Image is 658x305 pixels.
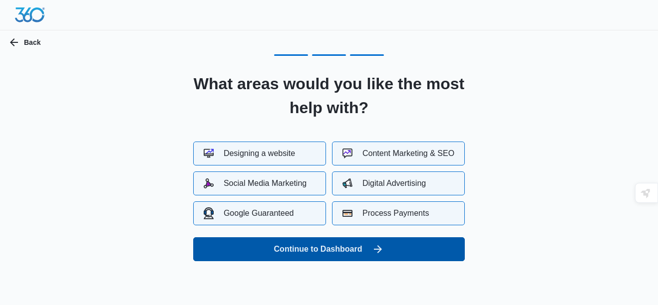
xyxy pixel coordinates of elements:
div: Content Marketing & SEO [342,149,454,158]
button: Designing a website [193,142,326,165]
button: Content Marketing & SEO [332,142,465,165]
div: Digital Advertising [342,178,426,188]
div: Google Guaranteed [204,207,294,219]
button: Continue to Dashboard [193,237,465,261]
div: Process Payments [342,208,429,218]
button: Digital Advertising [332,171,465,195]
button: Google Guaranteed [193,201,326,225]
div: Social Media Marketing [204,178,307,188]
div: Designing a website [204,149,295,158]
button: Process Payments [332,201,465,225]
h2: What areas would you like the most help with? [181,72,477,120]
button: Social Media Marketing [193,171,326,195]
